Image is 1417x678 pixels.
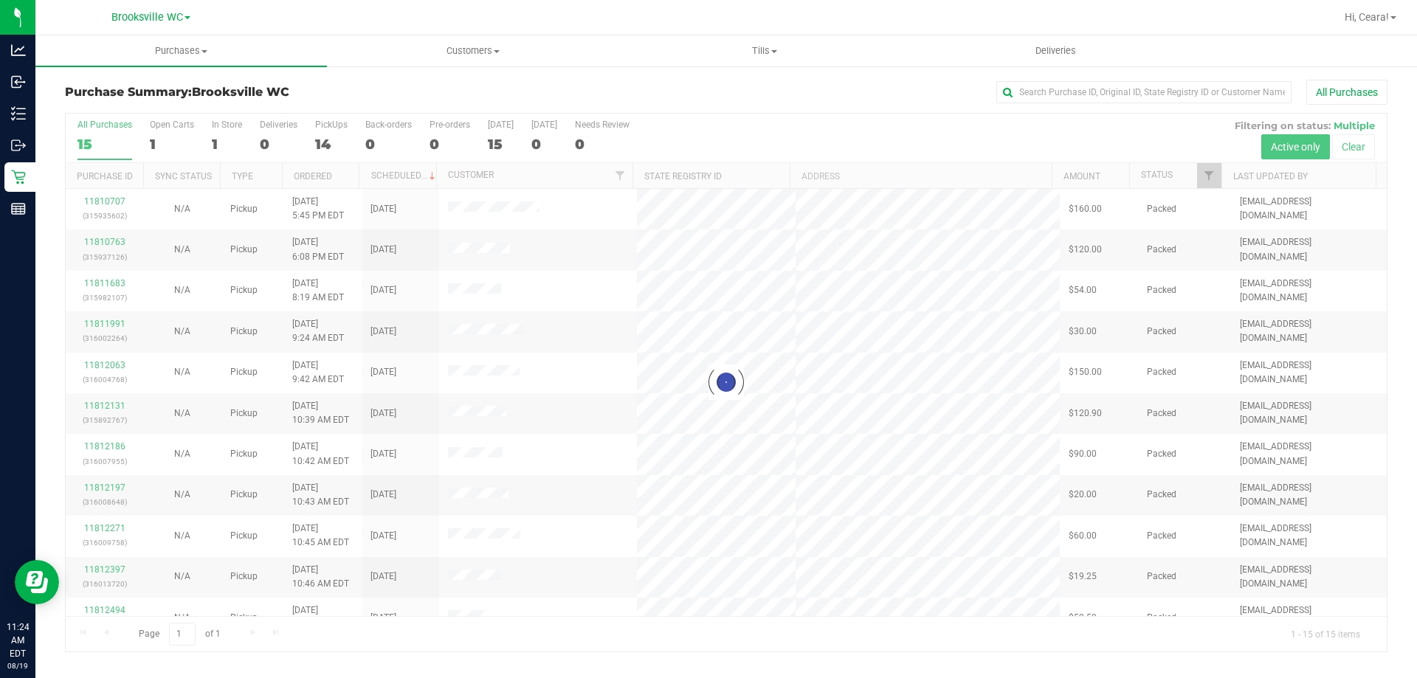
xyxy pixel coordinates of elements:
[35,44,327,58] span: Purchases
[1306,80,1387,105] button: All Purchases
[328,44,618,58] span: Customers
[7,660,29,671] p: 08/19
[7,620,29,660] p: 11:24 AM EDT
[65,86,506,99] h3: Purchase Summary:
[11,138,26,153] inline-svg: Outbound
[11,43,26,58] inline-svg: Analytics
[11,106,26,121] inline-svg: Inventory
[192,85,289,99] span: Brooksville WC
[996,81,1292,103] input: Search Purchase ID, Original ID, State Registry ID or Customer Name...
[910,35,1201,66] a: Deliveries
[1016,44,1096,58] span: Deliveries
[619,44,909,58] span: Tills
[618,35,910,66] a: Tills
[11,75,26,89] inline-svg: Inbound
[15,560,59,604] iframe: Resource center
[111,11,183,24] span: Brooksville WC
[35,35,327,66] a: Purchases
[11,170,26,184] inline-svg: Retail
[11,201,26,216] inline-svg: Reports
[327,35,618,66] a: Customers
[1345,11,1389,23] span: Hi, Ceara!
